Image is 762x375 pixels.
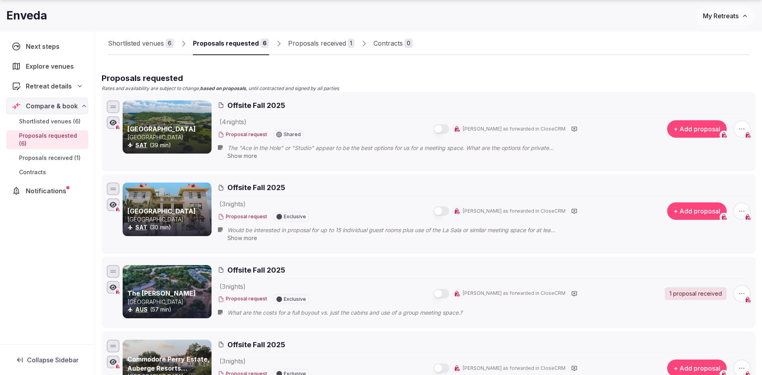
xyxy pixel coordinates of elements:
span: What are the costs for a full buyout vs. just the cabins and use of a group meeting space.? [227,309,478,317]
span: Offsite Fall 2025 [227,265,285,275]
div: (57 min) [127,306,210,313]
span: [PERSON_NAME] as forwarded in CloseCRM [463,208,566,215]
button: Proposal request [218,296,267,302]
span: Proposals received (1) [19,154,81,162]
a: Next steps [6,38,88,55]
a: 1 proposal received [665,287,727,300]
button: Proposal request [218,213,267,220]
div: 0 [404,38,413,48]
span: Offsite Fall 2025 [227,183,285,192]
span: Exclusive [284,297,306,302]
a: [GEOGRAPHIC_DATA] [127,125,196,133]
span: ( 4 night s ) [219,118,246,126]
div: Proposals received [288,38,346,48]
p: Rates and availability are subject to change, , until contracted and signed by all parties [102,85,756,92]
span: Contracts [19,168,46,176]
h2: Proposals requested [102,73,756,84]
span: ( 3 night s ) [219,357,246,365]
span: Next steps [26,42,63,51]
span: My Retreats [703,12,739,20]
button: SAT [135,223,147,231]
span: [PERSON_NAME] as forwarded in CloseCRM [463,290,566,297]
p: [GEOGRAPHIC_DATA] [127,133,210,141]
div: 6 [165,38,174,48]
a: AUS [135,306,148,313]
h1: Enveda [6,8,47,23]
span: Exclusive [284,214,306,219]
span: [PERSON_NAME] as forwarded in CloseCRM [463,126,566,133]
a: Explore venues [6,58,88,75]
a: Proposals received1 [288,32,354,55]
a: Proposals received (1) [6,152,88,163]
span: Retreat details [26,81,72,91]
a: Shortlisted venues (6) [6,116,88,127]
a: SAT [135,142,147,148]
span: Would be interested in proposal for up to 15 individual guest rooms plus use of the La Sala or si... [227,226,573,234]
div: (30 min) [127,223,210,231]
a: SAT [135,224,147,231]
span: ( 3 night s ) [219,200,246,208]
button: Collapse Sidebar [6,351,88,369]
span: Compare & book [26,101,78,111]
button: + Add proposal [667,120,727,138]
p: [GEOGRAPHIC_DATA] [127,298,210,306]
div: (39 min) [127,141,210,149]
span: Proposals requested (6) [19,132,85,148]
span: Show more [227,235,257,241]
button: Proposal request [218,131,267,138]
div: 6 [260,38,269,48]
span: Explore venues [26,62,77,71]
span: Shortlisted venues (6) [19,117,81,125]
div: Shortlisted venues [108,38,164,48]
span: Notifications [26,186,69,196]
span: [PERSON_NAME] as forwarded in CloseCRM [463,365,566,372]
span: Offsite Fall 2025 [227,100,285,110]
span: ( 3 night s ) [219,283,246,290]
span: Collapse Sidebar [27,356,79,364]
a: The [PERSON_NAME] [127,289,196,297]
a: Contracts0 [373,32,413,55]
a: Contracts [6,167,88,178]
span: Offsite Fall 2025 [227,340,285,350]
a: Shortlisted venues6 [108,32,174,55]
div: 1 [348,38,354,48]
strong: based on proposals [200,85,246,91]
p: [GEOGRAPHIC_DATA] [127,215,210,223]
button: My Retreats [695,6,756,26]
span: Show more [227,152,257,159]
span: Shared [284,132,301,137]
button: AUS [135,306,148,313]
a: Proposals requested (6) [6,130,88,149]
a: Notifications [6,183,88,199]
a: [GEOGRAPHIC_DATA] [127,207,196,215]
div: Contracts [373,38,403,48]
button: SAT [135,141,147,149]
span: The "Ace in the Hole" or "Studio" appear to be the best options for us for a meeting space. What ... [227,144,573,152]
div: Proposals requested [193,38,259,48]
button: + Add proposal [667,202,727,220]
a: Proposals requested6 [193,32,269,55]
